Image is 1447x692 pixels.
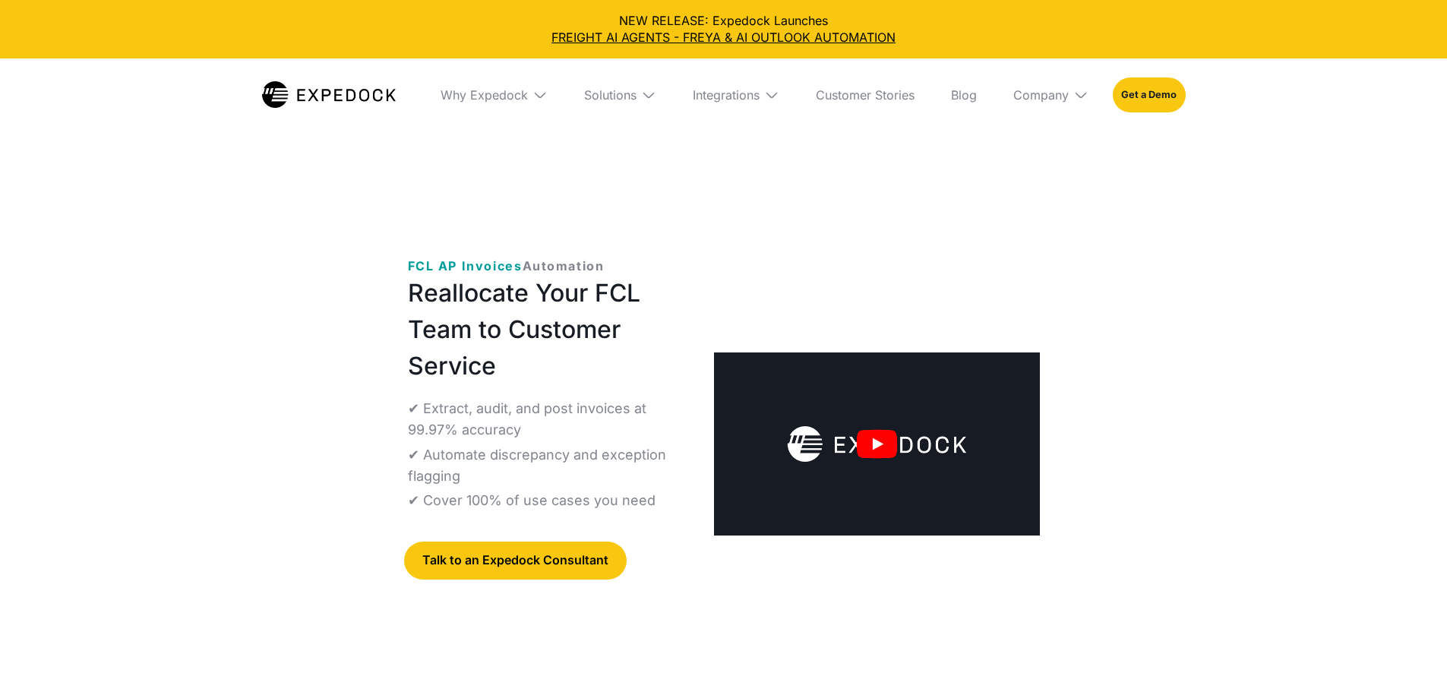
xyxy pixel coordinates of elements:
a: Get a Demo [1113,77,1185,112]
div: NEW RELEASE: Expedock Launches [12,12,1435,46]
div: Why Expedock [428,58,560,131]
p: ✔ Extract, audit, and post invoices at 99.97% accuracy [408,398,690,441]
p: ✔ Automate discrepancy and exception flagging [408,444,690,487]
div: Why Expedock [441,87,528,103]
iframe: Chat Widget [1371,619,1447,692]
div: Solutions [584,87,637,103]
a: Customer Stories [804,58,927,131]
a: Talk to an Expedock Consultant [404,542,627,580]
div: Solutions [572,58,668,131]
span: FCL AP Invoices [408,258,523,273]
h1: Reallocate Your FCL Team to Customer Service [408,275,690,384]
p: ✔ Cover 100% of use cases you need [408,490,656,511]
div: Company [1013,87,1069,103]
div: Integrations [693,87,760,103]
a: Blog [939,58,989,131]
div: Integrations [681,58,791,131]
a: FREIGHT AI AGENTS - FREYA & AI OUTLOOK AUTOMATION [12,29,1435,46]
div: Company [1001,58,1101,131]
p: ‍ Automation [408,257,605,275]
a: open lightbox [714,352,1040,536]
